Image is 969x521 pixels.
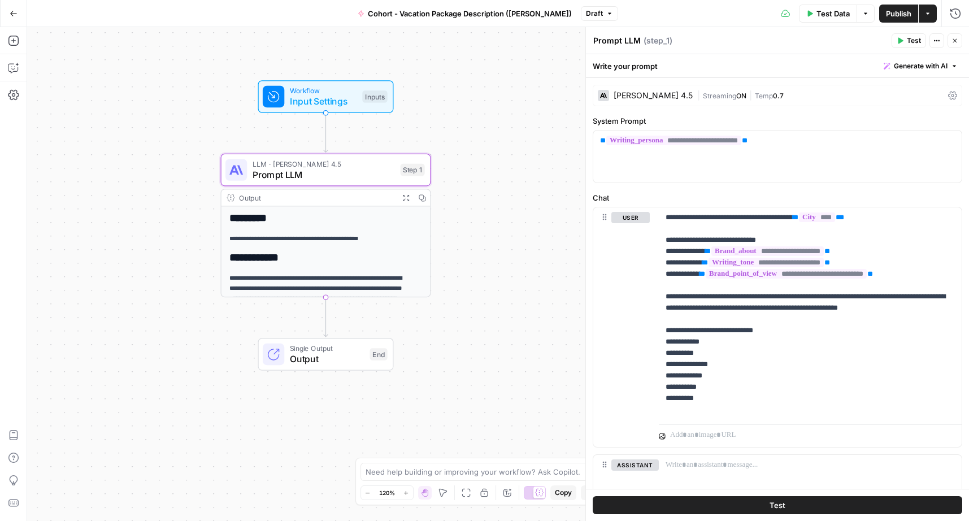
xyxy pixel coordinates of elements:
span: 0.7 [773,92,784,100]
textarea: Prompt LLM [593,35,641,46]
span: Publish [886,8,911,19]
span: Temp [755,92,773,100]
span: Workflow [290,85,357,96]
label: System Prompt [593,115,962,127]
div: Inputs [362,90,387,103]
button: Draft [581,6,618,21]
label: Chat [593,192,962,203]
div: WorkflowInput SettingsInputs [221,80,431,113]
button: Test [593,496,962,514]
span: Input Settings [290,94,357,108]
g: Edge from start to step_1 [324,113,328,153]
span: Output [290,352,364,366]
div: [PERSON_NAME] 4.5 [614,92,693,99]
button: assistant [611,459,659,471]
button: Test Data [799,5,857,23]
div: Single OutputOutputEnd [221,338,431,371]
button: Publish [879,5,918,23]
span: Prompt LLM [253,168,395,181]
span: Single Output [290,343,364,354]
span: Draft [586,8,603,19]
span: LLM · [PERSON_NAME] 4.5 [253,158,395,169]
span: Cohort - Vacation Package Description ([PERSON_NAME]) [368,8,572,19]
span: ( step_1 ) [644,35,672,46]
button: user [611,212,650,223]
button: Test [892,33,926,48]
div: Write your prompt [586,54,969,77]
span: ON [736,92,746,100]
span: Generate with AI [894,61,948,71]
div: Step 1 [401,164,425,176]
span: Test Data [816,8,850,19]
g: Edge from step_1 to end [324,297,328,337]
span: Copy [555,488,572,498]
span: | [746,89,755,101]
button: Cohort - Vacation Package Description ([PERSON_NAME]) [351,5,579,23]
span: | [697,89,703,101]
div: Output [239,192,394,203]
div: user [593,207,650,447]
span: Test [770,500,785,511]
button: Generate with AI [879,59,962,73]
button: Copy [550,485,576,500]
span: 120% [379,488,395,497]
span: Streaming [703,92,736,100]
div: End [370,348,388,361]
span: Test [907,36,921,46]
